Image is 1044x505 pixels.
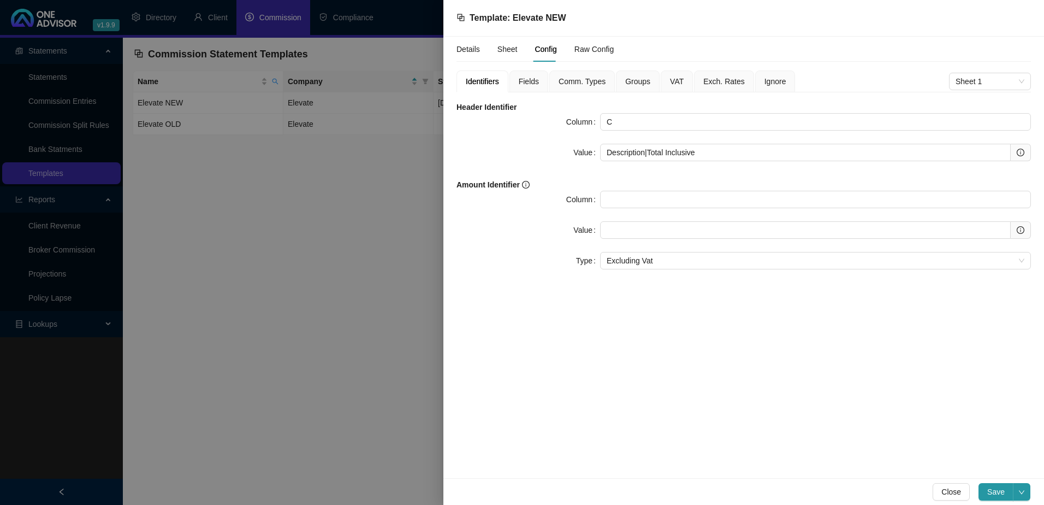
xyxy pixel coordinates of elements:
[470,13,566,22] span: Template: Elevate NEW
[519,78,539,85] span: Fields
[941,486,961,498] span: Close
[559,78,606,85] span: Comm. Types
[956,73,1024,90] span: Sheet 1
[573,144,600,161] label: Value
[625,78,650,85] span: Groups
[1017,226,1024,234] span: info-circle
[607,252,1024,269] span: Excluding Vat
[456,43,480,55] div: Details
[670,78,684,85] span: VAT
[456,13,465,22] span: block
[1018,489,1025,496] span: down
[764,78,786,85] span: Ignore
[522,181,530,189] span: info-circle
[535,45,556,53] span: Config
[573,221,600,239] label: Value
[574,43,614,55] div: Raw Config
[576,252,600,269] label: Type
[703,78,744,85] span: Exch. Rates
[933,483,970,501] button: Close
[466,78,499,85] span: Identifiers
[1017,149,1024,156] span: info-circle
[978,483,1013,501] button: Save
[497,45,518,53] span: Sheet
[456,180,530,189] strong: Amount Identifier
[456,103,517,111] strong: Header Identifier
[566,113,600,131] label: Column
[566,191,600,208] label: Column
[987,486,1005,498] span: Save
